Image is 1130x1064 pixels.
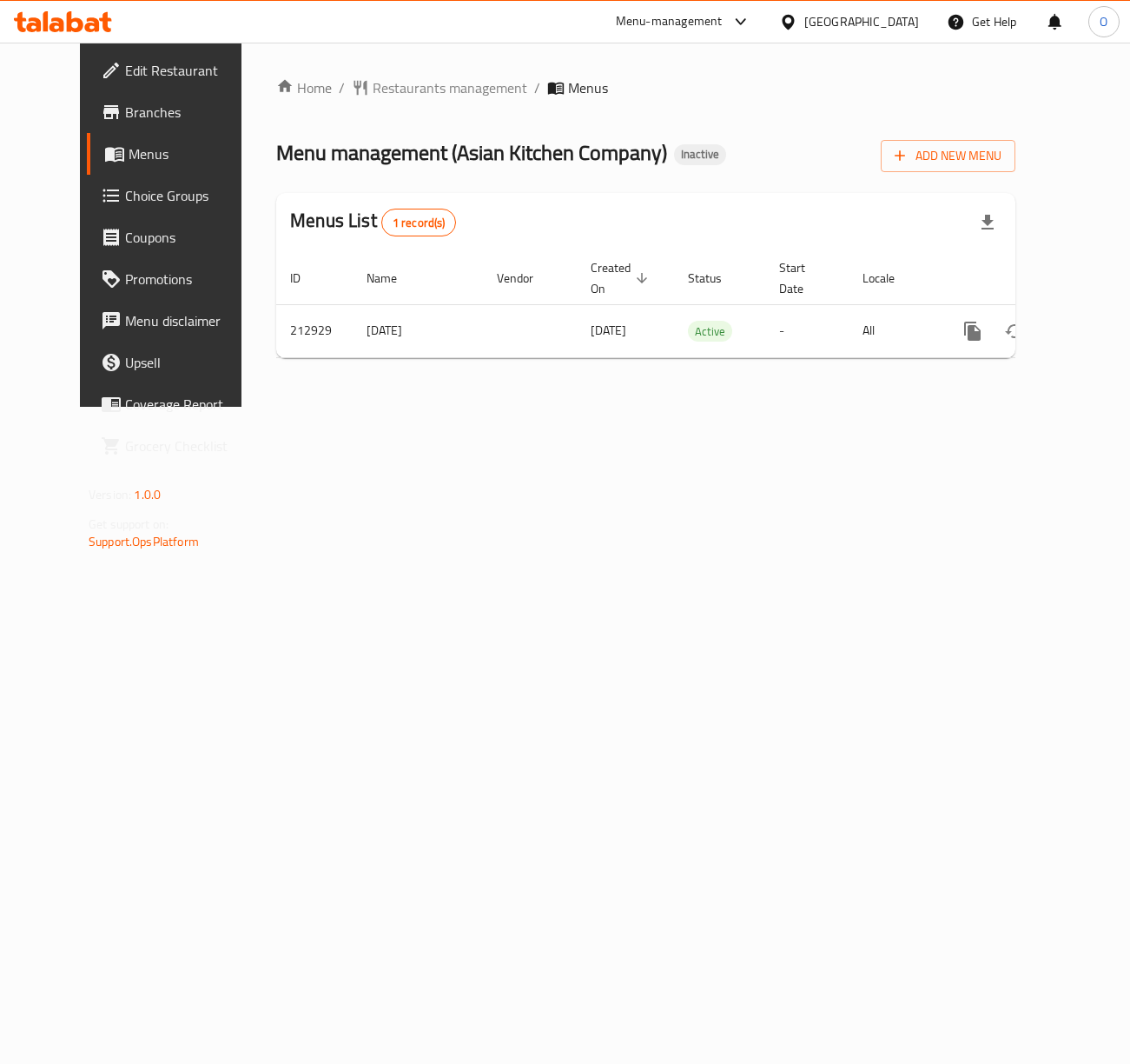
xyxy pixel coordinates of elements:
span: Created On [591,257,653,299]
span: Version: [89,483,131,506]
div: Total records count [381,209,457,236]
span: Name [367,268,420,289]
span: Coupons [125,227,254,248]
span: O [1100,12,1107,31]
a: Menus [87,133,268,175]
div: Inactive [674,144,726,165]
span: Active [688,322,732,342]
li: / [339,77,345,98]
span: Edit Restaurant [125,60,254,81]
span: Locale [862,268,917,289]
span: Grocery Checklist [125,436,254,456]
span: ID [290,268,323,289]
a: Restaurants management [352,77,527,98]
td: All [849,304,938,357]
span: Get support on: [89,513,169,535]
span: Menus [568,77,608,98]
span: Branches [125,102,254,123]
a: Choice Groups [87,175,268,216]
span: Status [688,268,744,289]
td: 212929 [276,304,353,357]
div: Active [688,321,732,342]
span: 1 record(s) [382,215,456,231]
nav: breadcrumb [276,77,1015,98]
span: Menus [129,143,254,164]
span: Start Date [779,257,828,299]
button: Add New Menu [881,140,1015,172]
td: [DATE] [353,304,483,357]
span: Promotions [125,269,254,289]
span: Menu disclaimer [125,310,254,331]
span: Upsell [125,352,254,373]
li: / [534,77,540,98]
button: Change Status [994,310,1035,352]
a: Grocery Checklist [87,425,268,467]
td: - [765,304,849,357]
div: [GEOGRAPHIC_DATA] [804,12,919,31]
span: Inactive [674,147,726,162]
a: Coverage Report [87,383,268,425]
span: Restaurants management [373,77,527,98]
a: Home [276,77,332,98]
span: Add New Menu [895,145,1001,167]
div: Menu-management [616,11,723,32]
a: Promotions [87,258,268,300]
span: Coverage Report [125,394,254,415]
a: Branches [87,91,268,133]
span: Choice Groups [125,185,254,206]
a: Coupons [87,216,268,258]
button: more [952,310,994,352]
a: Menu disclaimer [87,300,268,342]
a: Support.OpsPlatform [89,530,199,553]
span: Menu management ( Asian Kitchen Company ) [276,133,667,172]
span: [DATE] [591,319,626,342]
h2: Menus List [290,208,456,236]
span: 1.0.0 [134,483,161,506]
a: Edit Restaurant [87,50,268,91]
span: Vendor [497,268,556,289]
a: Upsell [87,342,268,383]
div: Export file [967,202,1008,243]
